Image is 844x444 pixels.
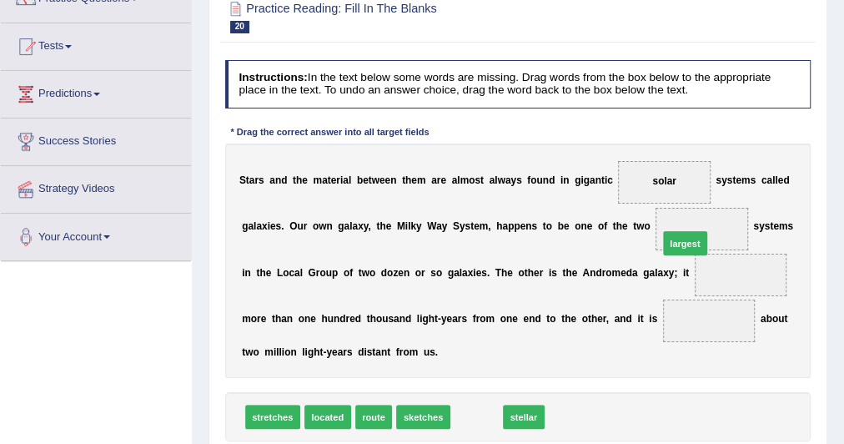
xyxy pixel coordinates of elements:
b: - [438,313,441,325]
b: r [458,313,462,325]
b: u [382,313,388,325]
b: g [338,220,344,232]
b: t [562,266,565,278]
b: n [287,313,293,325]
b: n [590,266,595,278]
span: Drop target [663,300,756,342]
b: t [256,266,259,278]
b: r [540,266,544,278]
b: l [457,174,460,186]
b: t [376,220,379,232]
b: o [581,313,587,325]
a: Strategy Videos [1,166,191,208]
b: o [518,266,524,278]
span: Drop target [618,161,711,204]
b: n [304,313,310,325]
b: t [242,346,245,358]
b: . [281,220,284,232]
b: f [473,313,476,325]
b: u [297,220,303,232]
b: h [496,220,502,232]
b: o [415,266,421,278]
a: Your Account [1,214,191,255]
b: y [442,220,448,232]
b: d [626,266,632,278]
b: n [275,174,281,186]
b: a [343,174,349,186]
b: c [607,174,613,186]
b: o [605,266,611,278]
b: a [352,220,358,232]
b: e [773,220,779,232]
b: y [416,220,422,232]
b: o [387,266,393,278]
b: h [501,266,507,278]
b: o [313,220,319,232]
b: y [759,220,765,232]
b: r [257,313,261,325]
b: o [436,266,442,278]
b: d [595,266,601,278]
b: f [604,220,607,232]
b: u [326,266,332,278]
b: m [485,313,495,325]
b: i [605,174,607,186]
b: x [663,266,669,278]
b: d [339,313,345,325]
b: a [615,313,620,325]
b: s [461,313,467,325]
b: c [761,174,767,186]
b: a [394,313,399,325]
b: a [431,174,437,186]
b: i [473,266,475,278]
b: l [349,220,352,232]
b: S [453,220,460,232]
b: y [364,220,369,232]
b: L [277,266,283,278]
b: t [525,266,528,278]
b: W [427,220,436,232]
b: n [529,313,535,325]
b: m [779,220,788,232]
b: n [404,266,409,278]
b: i [268,220,270,232]
b: h [565,266,571,278]
b: e [379,174,385,186]
b: , [368,220,370,232]
b: h [565,313,570,325]
b: s [465,220,470,232]
b: h [405,174,411,186]
a: Predictions [1,71,191,113]
b: s [475,174,480,186]
b: t [588,313,591,325]
b: a [269,174,275,186]
b: T [495,266,501,278]
b: e [302,174,308,186]
b: r [602,266,606,278]
b: u [778,313,784,325]
b: e [363,174,369,186]
b: e [270,220,276,232]
b: s [765,220,771,232]
b: k [410,220,416,232]
b: x [358,220,364,232]
b: o [480,313,485,325]
b: e [440,174,446,186]
b: t [770,220,773,232]
b: s [516,174,522,186]
b: e [512,313,518,325]
b: p [508,220,514,232]
b: . [487,266,490,278]
b: t [641,313,644,325]
b: p [332,266,338,278]
b: o [546,220,552,232]
b: G [309,266,316,278]
b: h [296,174,302,186]
b: t [402,174,405,186]
b: s [276,220,282,232]
b: z [393,266,398,278]
b: m [611,266,620,278]
b: e [331,174,337,186]
b: o [344,266,349,278]
b: y [460,220,465,232]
